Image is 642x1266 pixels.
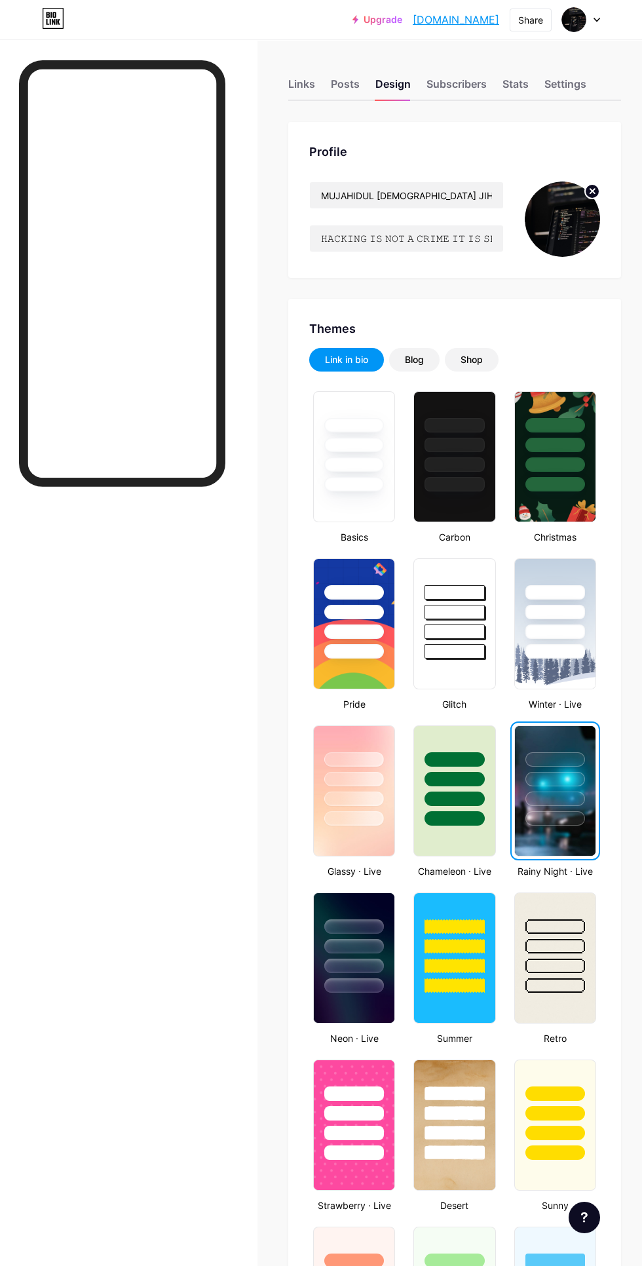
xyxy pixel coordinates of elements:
[375,76,411,100] div: Design
[409,864,499,878] div: Chameleon · Live
[461,353,483,366] div: Shop
[510,864,600,878] div: Rainy Night · Live
[502,76,529,100] div: Stats
[525,182,600,257] img: jihad teacher
[510,1199,600,1212] div: Sunny
[405,353,424,366] div: Blog
[409,530,499,544] div: Carbon
[409,697,499,711] div: Glitch
[310,225,503,252] input: Bio
[325,353,368,366] div: Link in bio
[426,76,487,100] div: Subscribers
[413,12,499,28] a: [DOMAIN_NAME]
[309,530,399,544] div: Basics
[309,320,600,337] div: Themes
[510,697,600,711] div: Winter · Live
[288,76,315,100] div: Links
[309,1199,399,1212] div: Strawberry · Live
[561,7,586,32] img: jihad teacher
[352,14,402,25] a: Upgrade
[310,182,503,208] input: Name
[331,76,360,100] div: Posts
[309,864,399,878] div: Glassy · Live
[510,530,600,544] div: Christmas
[309,143,600,161] div: Profile
[518,13,543,27] div: Share
[409,1031,499,1045] div: Summer
[309,697,399,711] div: Pride
[510,1031,600,1045] div: Retro
[544,76,586,100] div: Settings
[409,1199,499,1212] div: Desert
[309,1031,399,1045] div: Neon · Live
